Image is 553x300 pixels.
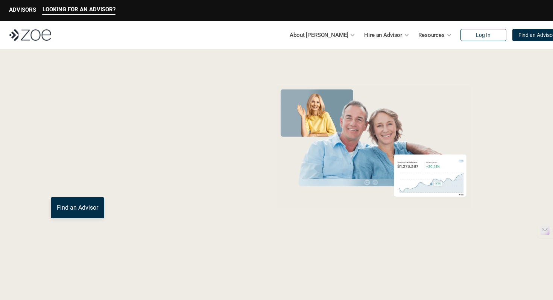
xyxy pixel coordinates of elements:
[273,86,474,208] img: Zoe Financial Hero Image
[51,108,203,163] span: with a Financial Advisor
[51,197,104,218] a: Find an Advisor
[364,29,402,41] p: Hire an Advisor
[290,29,348,41] p: About [PERSON_NAME]
[51,170,245,188] p: You deserve an advisor you can trust. [PERSON_NAME], hire, and invest with vetted, fiduciary, fin...
[476,32,491,38] p: Log In
[51,83,218,112] span: Grow Your Wealth
[269,213,478,217] em: The information in the visuals above is for illustrative purposes only and does not represent an ...
[418,29,445,41] p: Resources
[460,29,506,41] a: Log In
[9,6,36,13] p: ADVISORS
[43,6,115,13] p: LOOKING FOR AN ADVISOR?
[57,204,98,211] p: Find an Advisor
